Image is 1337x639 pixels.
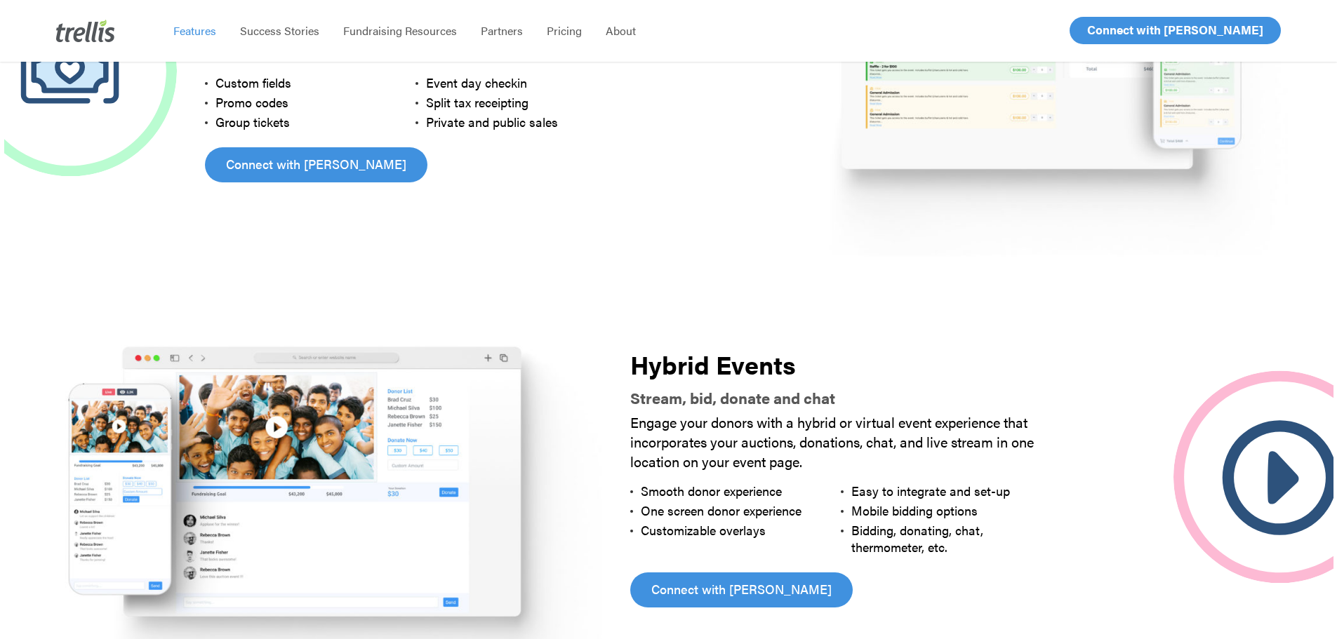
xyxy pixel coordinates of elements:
span: Smooth donor experience [641,482,782,499]
strong: Hybrid Events [630,346,796,382]
span: Custom fields [215,74,291,91]
strong: Stream, bid, donate and chat [630,386,835,408]
span: Easy to integrate and set-up [851,482,1010,499]
span: Features [173,22,216,39]
span: Private and public sales [426,113,558,130]
span: Promo codes [215,93,288,111]
span: Connect with [PERSON_NAME] [651,579,832,599]
span: Partners [481,22,523,39]
span: Event day checkin [426,74,527,91]
a: Success Stories [228,24,331,38]
span: Fundraising Resources [343,22,457,39]
span: Split tax receipting [426,93,528,111]
a: Connect with [PERSON_NAME] [630,572,853,607]
a: About [594,24,648,38]
a: Fundraising Resources [331,24,469,38]
a: Features [161,24,228,38]
span: Pricing [547,22,582,39]
span: One screen donor experience [641,502,801,519]
span: Engage your donors with a hybrid or virtual event experience that incorporates your auctions, don... [630,412,1034,471]
span: Customizable overlays [641,521,766,539]
a: Connect with [PERSON_NAME] [1070,17,1281,44]
a: Connect with [PERSON_NAME] [205,147,427,182]
span: Mobile bidding options [851,502,978,519]
a: Partners [469,24,535,38]
span: About [606,22,636,39]
span: Group tickets [215,113,290,130]
a: Pricing [535,24,594,38]
span: Connect with [PERSON_NAME] [226,154,406,174]
span: Connect with [PERSON_NAME] [1087,21,1263,38]
img: Trellis [56,20,115,42]
span: Bidding, donating, chat, thermometer, etc. [851,521,983,556]
span: Success Stories [240,22,319,39]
